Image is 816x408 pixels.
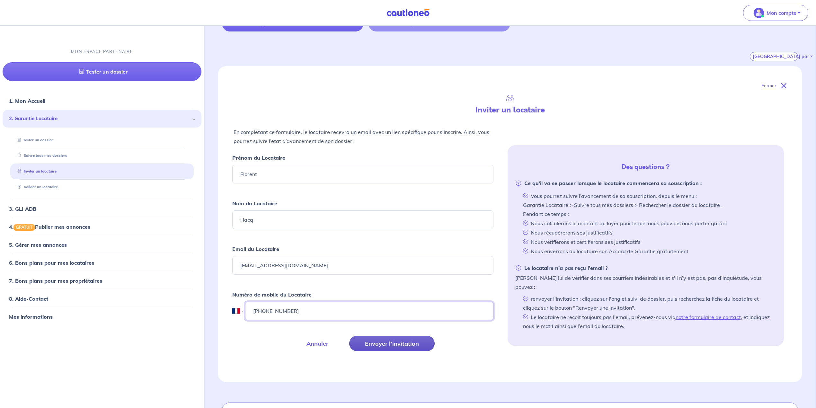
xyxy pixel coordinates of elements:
div: 5. Gérer mes annonces [3,238,201,251]
strong: Email du Locataire [232,246,279,252]
strong: Le locataire n’a pas reçu l’email ? [515,263,608,272]
a: Tester un dossier [15,138,53,142]
a: 5. Gérer mes annonces [9,242,67,248]
div: 7. Bons plans pour mes propriétaires [3,274,201,287]
strong: Prénom du Locataire [232,155,285,161]
div: Valider un locataire [10,182,194,192]
strong: Numéro de mobile du Locataire [232,291,312,298]
li: Nous enverrons au locataire son Accord de Garantie gratuitement [520,246,776,256]
li: Nous vérifierons et certifierons ses justificatifs [520,237,776,246]
div: 8. Aide-Contact [3,292,201,305]
div: 1. Mon Accueil [3,94,201,107]
a: 8. Aide-Contact [9,296,48,302]
button: [GEOGRAPHIC_DATA] par [750,52,798,61]
img: Cautioneo [384,9,432,17]
button: illu_account_valid_menu.svgMon compte [743,5,808,21]
li: renvoyer l'invitation : cliquez sur l'onglet suivi de dossier, puis recherchez la fiche du locata... [520,294,776,312]
div: 4.GRATUITPublier mes annonces [3,220,201,233]
div: Mes informations [3,310,201,323]
input: Ex : john.doe@gmail.com [232,256,493,275]
button: Annuler [291,336,344,351]
h4: Inviter un locataire [370,105,650,115]
strong: Ce qu’il va se passer lorsque le locataire commencera sa souscription : [515,179,702,188]
input: Ex : John [232,165,493,183]
img: illu_account_valid_menu.svg [754,8,764,18]
button: Envoyer l’invitation [349,336,435,351]
span: 2. Garantie Locataire [9,115,190,122]
h5: Des questions ? [510,163,782,171]
div: Inviter un locataire [10,166,194,177]
li: Vous pourrez suivre l’avancement de sa souscription, depuis le menu : Garantie Locataire > Suivre... [520,191,776,218]
a: Inviter un locataire [15,169,57,173]
div: 3. GLI ADB [3,202,201,215]
input: 06 45 54 34 33 [245,302,493,320]
li: Nous récupérerons ses justificatifs [520,228,776,237]
a: 1. Mon Accueil [9,98,45,104]
div: 6. Bons plans pour mes locataires [3,256,201,269]
li: Nous calculerons le montant du loyer pour lequel nous pouvons nous porter garant [520,218,776,228]
li: [PERSON_NAME] lui de vérifier dans ses courriers indésirables et s'il n’y est pas, pas d’inquiétu... [515,263,776,331]
li: Le locataire ne reçoit toujours pas l'email, prévenez-nous via , et indiquez nous le motif ainsi ... [520,312,776,331]
div: Tester un dossier [10,135,194,146]
input: Ex : Durand [232,210,493,229]
a: 6. Bons plans pour mes locataires [9,260,94,266]
a: 4.GRATUITPublier mes annonces [9,224,90,230]
p: Fermer [761,82,776,90]
div: Suivre tous mes dossiers [10,150,194,161]
p: En complétant ce formulaire, le locataire recevra un email avec un lien spécifique pour s’inscrir... [234,128,492,146]
a: Suivre tous mes dossiers [15,153,67,158]
a: notre formulaire de contact [676,314,741,320]
a: Tester un dossier [3,62,201,81]
a: Mes informations [9,314,53,320]
a: Valider un locataire [15,185,58,189]
a: 3. GLI ADB [9,206,36,212]
strong: Nom du Locataire [232,200,277,207]
p: Mon compte [767,9,796,17]
p: MON ESPACE PARTENAIRE [71,49,133,55]
div: 2. Garantie Locataire [3,110,201,128]
a: 7. Bons plans pour mes propriétaires [9,278,102,284]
